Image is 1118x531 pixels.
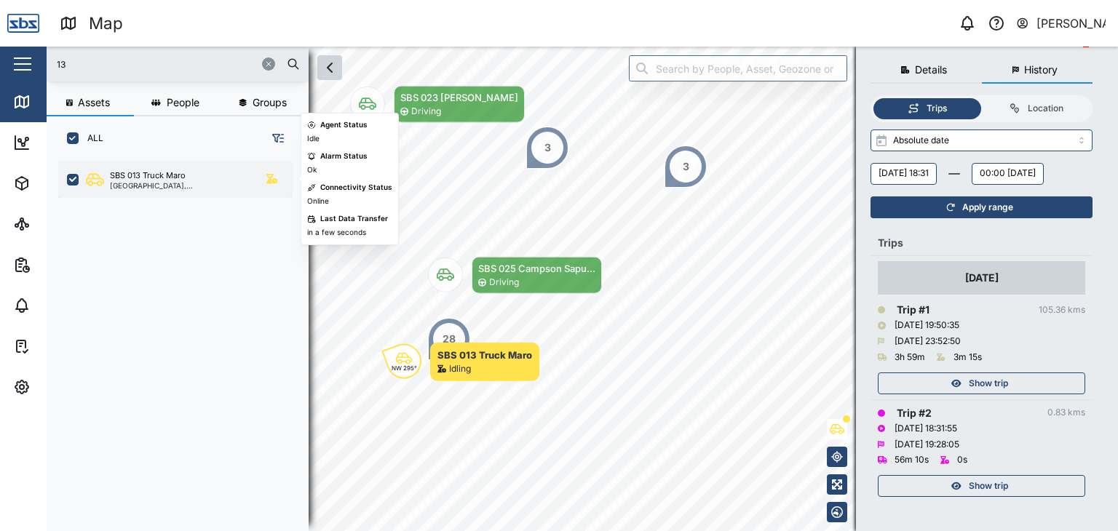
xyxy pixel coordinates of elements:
div: [GEOGRAPHIC_DATA], [GEOGRAPHIC_DATA] [110,182,249,189]
div: 3h 59m [895,351,925,364]
span: Details [915,65,947,75]
div: Map [38,94,71,110]
div: Map marker [428,257,602,294]
div: Driving [411,105,441,119]
div: [DATE] 19:28:05 [895,438,959,452]
div: [DATE] 19:50:35 [895,319,959,332]
span: Show trip [969,373,1008,394]
div: Map marker [526,126,569,169]
div: 3 [544,140,551,156]
span: Assets [78,97,110,108]
div: Trips [927,102,947,116]
button: [PERSON_NAME] [1015,13,1106,33]
div: Trip # 2 [897,405,932,421]
span: People [167,97,199,108]
input: Search by People, Asset, Geozone or Place [629,55,847,81]
div: Agent Status [320,119,368,131]
div: SBS 013 Truck Maro [437,348,532,362]
button: 00:00 Monday, 06 October [972,163,1044,185]
div: 0.83 kms [1047,406,1085,420]
div: Trip # 1 [897,302,929,318]
button: Show trip [878,372,1085,394]
div: Trips [878,235,1085,251]
div: Idling [449,362,471,376]
div: [DATE] 23:52:50 [895,335,961,348]
div: Idle [307,133,320,145]
div: Alarm Status [320,151,368,162]
label: ALL [79,132,103,144]
div: SBS 013 Truck Maro [110,169,186,182]
div: 28 [443,331,456,347]
span: Apply range [962,197,1013,217]
div: Last Data Transfer [320,213,388,225]
div: 0s [957,453,967,467]
div: Sites [38,216,73,232]
div: 105.36 kms [1039,303,1085,317]
div: Connectivity Status [320,182,392,193]
div: [DATE] [965,270,999,286]
div: SBS 025 Campson Sapu... [478,261,595,276]
div: Map [89,11,123,36]
img: Main Logo [7,7,39,39]
div: 3 [683,159,689,175]
div: Ok [307,164,317,176]
button: Show trip [878,475,1085,497]
button: Apply range [871,196,1093,218]
div: Reports [38,257,87,273]
div: Map marker [386,343,539,381]
div: in a few seconds [307,227,366,239]
button: Sunday, 05 October 18:31 [871,163,937,185]
div: SBS 023 [PERSON_NAME] [400,90,518,105]
span: Show trip [969,476,1008,496]
div: Map marker [350,86,525,123]
div: Dashboard [38,135,103,151]
div: 3m 15s [954,351,982,364]
div: Tasks [38,338,78,354]
div: Assets [38,175,83,191]
div: Map marker [427,317,471,361]
div: Map marker [664,145,707,188]
div: Location [1028,102,1063,116]
div: 56m 10s [895,453,929,467]
div: NW 295° [392,365,417,371]
div: grid [58,156,308,519]
div: Online [307,196,329,207]
span: Groups [253,97,287,108]
div: Alarms [38,298,83,314]
div: Settings [38,379,90,395]
div: [PERSON_NAME] [1036,15,1106,33]
input: Search assets or drivers [55,53,300,75]
input: Select range [871,129,1093,151]
canvas: Map [47,47,1118,531]
div: [DATE] 18:31:55 [895,422,957,436]
div: Driving [489,276,519,290]
span: History [1024,65,1058,75]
